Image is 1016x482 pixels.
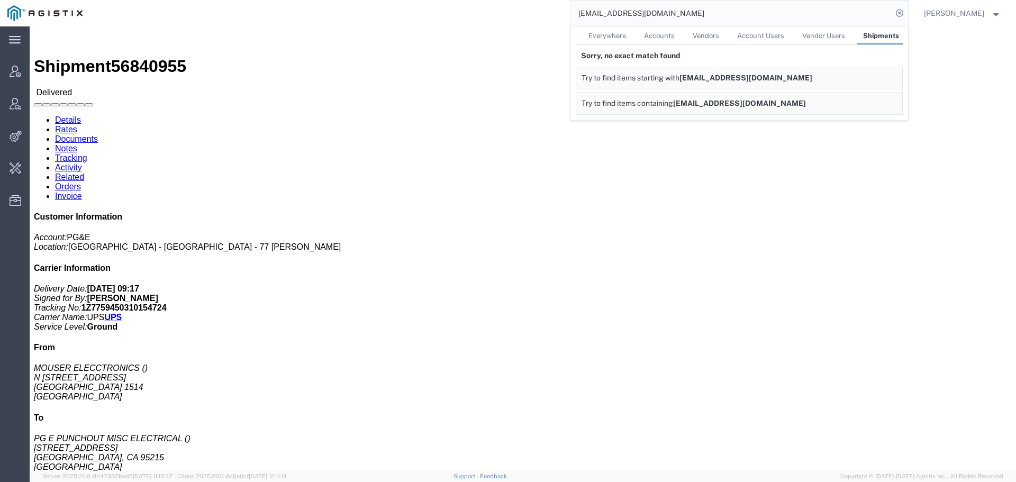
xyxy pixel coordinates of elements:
span: Try to find items starting with [582,74,679,82]
a: Feedback [480,473,507,479]
span: Account Users [737,32,784,40]
span: [DATE] 12:11:14 [249,473,287,479]
span: [EMAIL_ADDRESS][DOMAIN_NAME] [673,99,806,107]
input: Search for shipment number, reference number [570,1,892,26]
span: [EMAIL_ADDRESS][DOMAIN_NAME] [679,74,812,82]
img: logo [7,5,83,21]
span: Client: 2025.20.0-8c6e0cf [177,473,287,479]
span: Try to find items containing [582,99,673,107]
span: Everywhere [588,32,626,40]
span: Vendors [693,32,719,40]
span: Server: 2025.20.0-db47332bad5 [42,473,173,479]
span: Copyright © [DATE]-[DATE] Agistix Inc., All Rights Reserved [840,472,1003,481]
span: Shipments [863,32,899,40]
span: Vendor Users [802,32,845,40]
span: [DATE] 11:13:37 [133,473,173,479]
span: Accounts [644,32,675,40]
a: Support [453,473,480,479]
span: Kayla Donahue [924,7,984,19]
div: Sorry, no exact match found [576,45,903,67]
iframe: FS Legacy Container [30,26,1016,471]
button: [PERSON_NAME] [923,7,1002,20]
